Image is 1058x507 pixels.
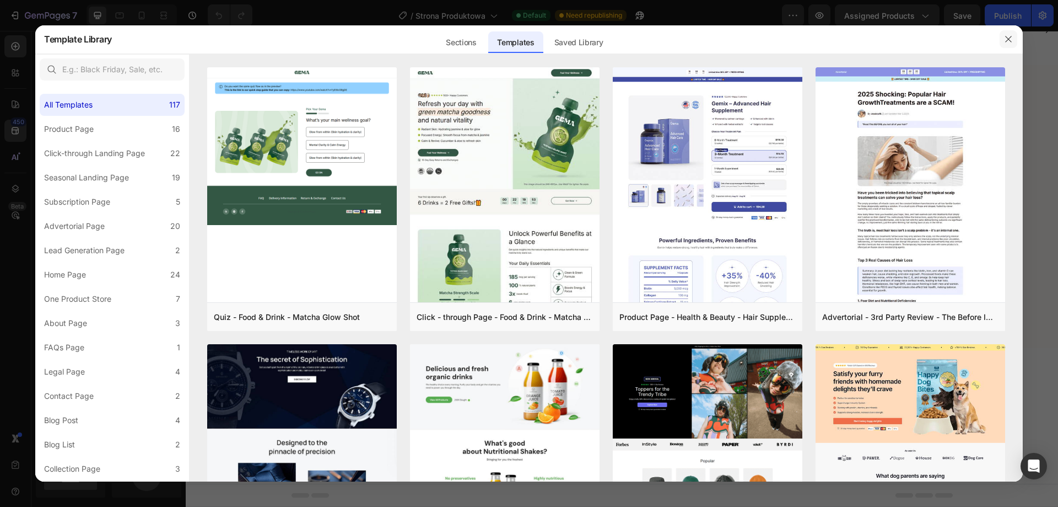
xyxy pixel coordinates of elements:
div: 20 [170,220,180,233]
p: Yes, all our Thermomix dishes and diets are created by not one but several nutritionists, in orde... [235,120,638,154]
div: All Templates [44,98,93,111]
div: One Product Store [44,292,111,306]
p: For how long do I have access to diets and menus? [235,217,455,229]
div: 4 [175,365,180,378]
div: Contact Page [44,389,94,403]
span: then drag & drop elements [477,372,559,382]
div: 24 [170,268,180,281]
div: Add blank section [485,358,552,370]
div: 22 [170,147,180,160]
div: Advertorial - 3rd Party Review - The Before Image - Hair Supplement [822,311,998,324]
div: Lead Generation Page [44,244,125,257]
div: Open Intercom Messenger [1021,453,1047,479]
div: Generate layout [404,358,462,370]
p: Are diets and menus created by nutritionists? [235,97,433,109]
input: E.g.: Black Friday, Sale, etc. [40,58,185,81]
div: 2 [175,244,180,257]
div: 16 [172,122,180,136]
div: Choose templates [317,358,384,370]
span: inspired by CRO experts [312,372,388,382]
h2: Frequently Asked Questions [224,52,649,73]
div: Sections [437,31,485,54]
div: Click-through Landing Page [44,147,145,160]
div: 7 [176,292,180,306]
div: Advertorial Page [44,220,105,233]
div: FAQs Page [44,341,84,354]
div: Home Page [44,268,86,281]
div: Quiz - Food & Drink - Matcha Glow Shot [214,311,360,324]
div: About Page [44,317,87,330]
div: 4 [175,414,180,427]
div: Subscription Page [44,195,110,209]
p: What does it receive when I order? [235,255,386,266]
div: 2 [175,389,180,403]
div: Blog List [44,438,75,451]
div: 1 [177,341,180,354]
div: Product Page [44,122,94,136]
div: 117 [169,98,180,111]
img: quiz-1.png [207,67,397,225]
p: How quickly does it receive its order? [235,180,395,192]
div: 3 [175,317,180,330]
div: 19 [172,171,180,184]
h2: Template Library [44,25,112,54]
div: 5 [176,195,180,209]
div: Click - through Page - Food & Drink - Matcha Glow Shot [417,311,593,324]
div: 2 [175,438,180,451]
div: Blog Post [44,414,78,427]
span: Add section [410,333,462,345]
span: from URL or image [403,372,462,382]
div: Product Page - Health & Beauty - Hair Supplement [619,311,796,324]
div: Templates [488,31,543,54]
div: Collection Page [44,462,100,476]
div: 3 [175,462,180,476]
div: Seasonal Landing Page [44,171,129,184]
div: Legal Page [44,365,85,378]
div: Saved Library [546,31,612,54]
